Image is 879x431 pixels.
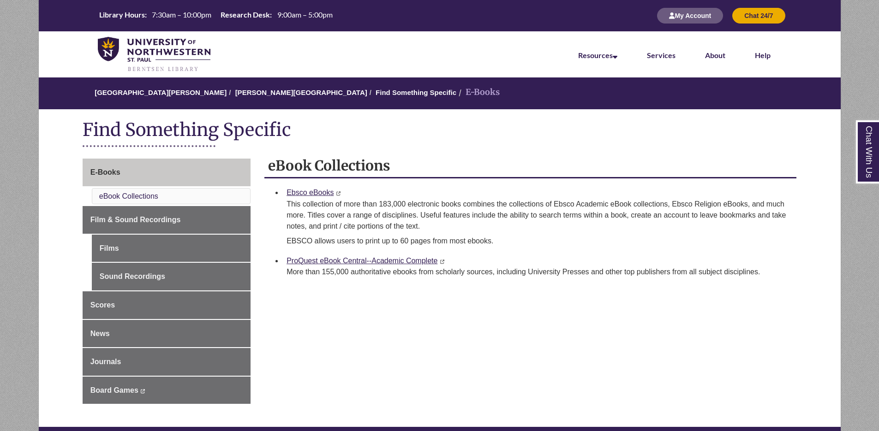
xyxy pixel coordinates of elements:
th: Library Hours: [96,10,148,20]
img: UNWSP Library Logo [98,37,211,73]
a: Board Games [83,377,251,404]
span: E-Books [90,168,120,176]
a: Hours Today [96,10,336,22]
a: My Account [657,12,723,19]
a: eBook Collections [99,192,158,200]
i: This link opens in a new window [140,389,145,393]
a: Resources [578,51,617,59]
span: 7:30am – 10:00pm [152,10,211,19]
a: Find Something Specific [376,89,456,96]
span: Journals [90,358,121,366]
a: E-Books [83,159,251,186]
div: Guide Page Menu [83,159,251,404]
a: Films [92,235,251,262]
a: News [83,320,251,348]
span: Film & Sound Recordings [90,216,181,224]
span: 9:00am – 5:00pm [277,10,333,19]
table: Hours Today [96,10,336,21]
p: EBSCO allows users to print up to 60 pages from most ebooks. [287,236,793,247]
h1: Find Something Specific [83,118,797,143]
div: More than 155,000 authoritative ebooks from scholarly sources, including University Presses and o... [287,266,789,277]
th: Research Desk: [217,10,273,20]
a: Chat 24/7 [732,12,785,19]
span: Scores [90,301,115,309]
div: This collection of more than 183,000 electronic books combines the collections of Ebsco Academic ... [287,199,789,232]
li: E-Books [456,86,500,99]
a: ProQuest eBook Central--Academic Complete [287,257,437,265]
i: This link opens in a new window [440,260,445,264]
a: Film & Sound Recordings [83,206,251,234]
a: About [705,51,725,59]
a: Scores [83,291,251,319]
button: Chat 24/7 [732,8,785,24]
a: Services [647,51,676,59]
a: [GEOGRAPHIC_DATA][PERSON_NAME] [95,89,227,96]
a: Sound Recordings [92,263,251,290]
a: Journals [83,348,251,376]
h2: eBook Collections [264,154,796,178]
a: [PERSON_NAME][GEOGRAPHIC_DATA] [235,89,367,96]
a: Help [755,51,771,59]
a: Ebsco eBooks [287,189,334,196]
i: This link opens in a new window [336,191,341,195]
span: News [90,330,110,337]
button: My Account [657,8,723,24]
span: Board Games [90,386,138,394]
